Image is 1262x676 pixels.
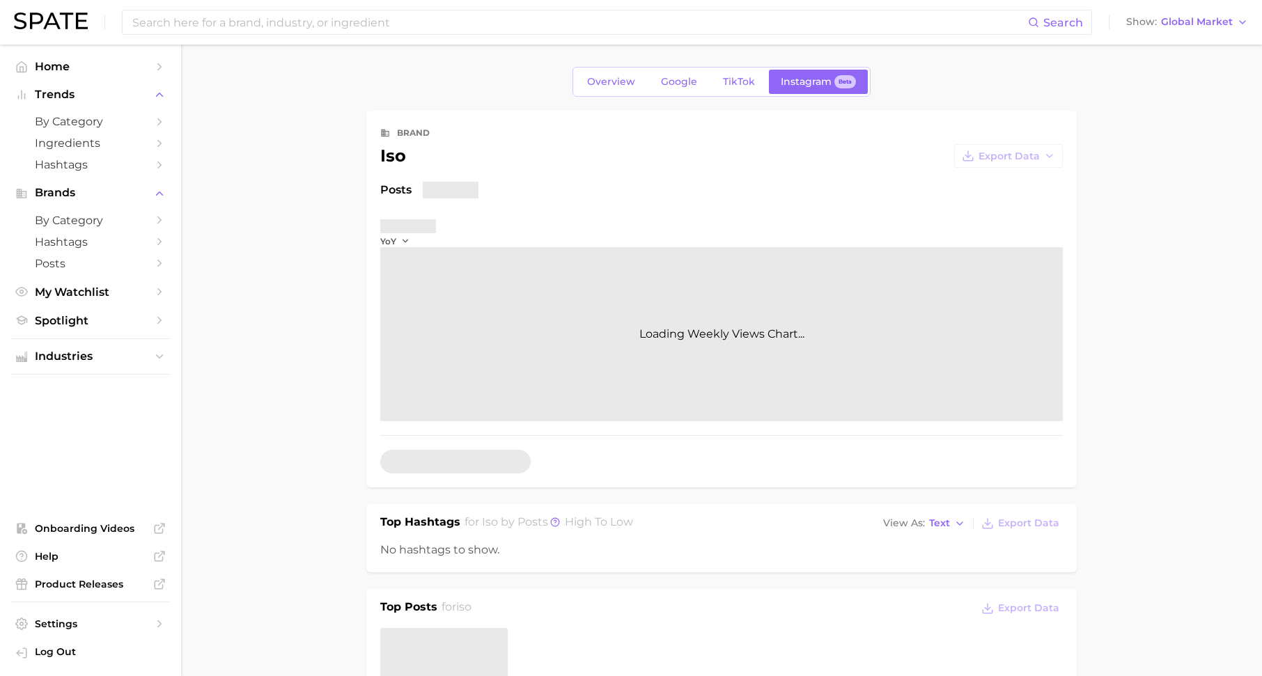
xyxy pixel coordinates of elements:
[465,514,633,533] h2: for by Posts
[35,60,146,73] span: Home
[979,150,1040,162] span: Export Data
[11,281,170,303] a: My Watchlist
[35,522,146,535] span: Onboarding Videos
[35,350,146,363] span: Industries
[380,599,437,620] h1: Top Posts
[954,144,1063,168] button: Export Data
[11,346,170,367] button: Industries
[35,187,146,199] span: Brands
[35,235,146,249] span: Hashtags
[456,600,472,613] span: iso
[35,115,146,128] span: by Category
[11,613,170,634] a: Settings
[998,602,1059,614] span: Export Data
[35,214,146,227] span: by Category
[35,257,146,270] span: Posts
[11,84,170,105] button: Trends
[35,285,146,299] span: My Watchlist
[11,154,170,175] a: Hashtags
[35,578,146,590] span: Product Releases
[35,158,146,171] span: Hashtags
[11,641,170,665] a: Log out. Currently logged in with e-mail hannah@spate.nyc.
[883,519,925,527] span: View As
[781,76,832,88] span: Instagram
[839,76,852,88] span: Beta
[1043,16,1083,29] span: Search
[565,515,633,528] span: high to low
[380,235,396,247] span: YoY
[11,253,170,274] a: Posts
[978,514,1063,533] button: Export Data
[11,56,170,77] a: Home
[661,76,697,88] span: Google
[11,210,170,231] a: by Category
[380,148,406,164] div: iso
[711,70,767,94] a: TikTok
[769,70,868,94] a: InstagramBeta
[442,599,472,620] h2: for
[482,515,498,528] span: iso
[649,70,709,94] a: Google
[11,574,170,595] a: Product Releases
[929,519,950,527] span: Text
[1126,18,1157,26] span: Show
[35,550,146,563] span: Help
[380,235,410,247] button: YoY
[380,514,460,533] h1: Top Hashtags
[11,111,170,132] a: by Category
[587,76,635,88] span: Overview
[35,88,146,101] span: Trends
[978,599,1063,618] button: Export Data
[575,70,647,94] a: Overview
[14,13,88,29] img: SPATE
[998,517,1059,529] span: Export Data
[380,247,1063,421] div: Loading Weekly Views Chart...
[11,310,170,331] a: Spotlight
[1161,18,1233,26] span: Global Market
[880,514,969,533] button: View AsText
[11,546,170,567] a: Help
[35,618,146,630] span: Settings
[11,182,170,203] button: Brands
[131,10,1028,34] input: Search here for a brand, industry, or ingredient
[723,76,755,88] span: TikTok
[11,231,170,253] a: Hashtags
[11,518,170,539] a: Onboarding Videos
[380,542,1063,558] div: No hashtags to show.
[11,132,170,154] a: Ingredients
[380,182,412,198] span: Posts
[397,125,430,141] div: brand
[35,645,159,658] span: Log Out
[35,314,146,327] span: Spotlight
[1123,13,1252,31] button: ShowGlobal Market
[35,136,146,150] span: Ingredients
